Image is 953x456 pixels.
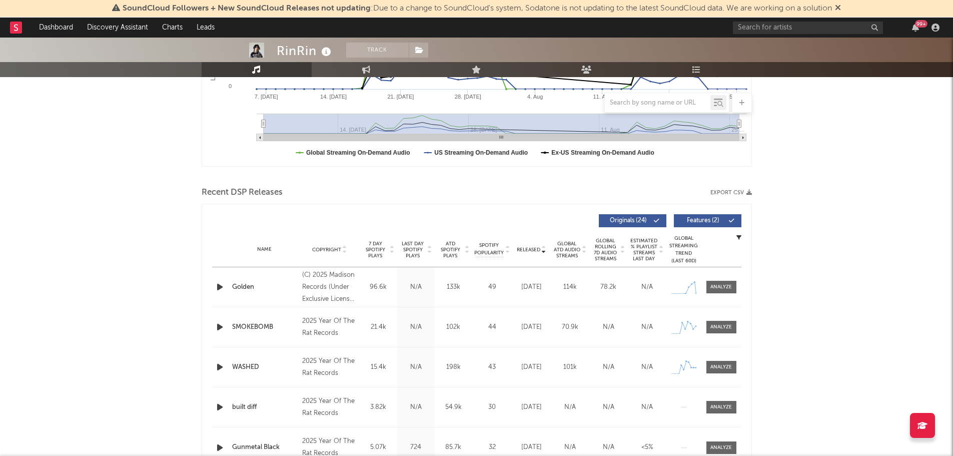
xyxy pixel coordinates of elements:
span: Spotify Popularity [474,242,504,257]
a: Dashboard [32,18,80,38]
div: 43 [475,362,510,372]
div: N/A [400,402,432,412]
div: N/A [400,322,432,332]
div: N/A [630,402,664,412]
text: 25.… [731,127,744,133]
text: 0 [228,83,231,89]
div: Global Streaming Trend (Last 60D) [669,235,699,265]
div: 21.4k [362,322,395,332]
div: 44 [475,322,510,332]
span: Last Day Spotify Plays [400,241,426,259]
span: Global Rolling 7D Audio Streams [592,238,619,262]
div: 96.6k [362,282,395,292]
div: N/A [592,322,625,332]
text: US Streaming On-Demand Audio [434,149,528,156]
div: Name [232,246,298,253]
span: SoundCloud Followers + New SoundCloud Releases not updating [123,5,371,13]
a: built diff [232,402,298,412]
span: : Due to a change to SoundCloud's system, Sodatone is not updating to the latest SoundCloud data.... [123,5,832,13]
div: 133k [437,282,470,292]
a: Gunmetal Black [232,442,298,452]
text: Luminate Daily Streams [210,17,217,81]
a: Leads [190,18,222,38]
a: Golden [232,282,298,292]
div: N/A [400,362,432,372]
div: N/A [630,282,664,292]
a: Discovery Assistant [80,18,155,38]
span: Copyright [312,247,341,253]
input: Search by song name or URL [605,99,710,107]
div: N/A [553,442,587,452]
div: 3.82k [362,402,395,412]
div: N/A [630,322,664,332]
div: 5.07k [362,442,395,452]
text: Ex-US Streaming On-Demand Audio [551,149,654,156]
div: 32 [475,442,510,452]
a: WASHED [232,362,298,372]
div: RinRin [277,43,334,59]
button: Track [346,43,409,58]
div: N/A [592,402,625,412]
a: SMOKEBOMB [232,322,298,332]
div: 198k [437,362,470,372]
span: Global ATD Audio Streams [553,241,581,259]
span: Recent DSP Releases [202,187,283,199]
span: Features ( 2 ) [680,218,726,224]
span: Released [517,247,540,253]
div: 85.7k [437,442,470,452]
span: Originals ( 24 ) [605,218,651,224]
text: Global Streaming On-Demand Audio [306,149,410,156]
div: 99 + [915,20,927,28]
div: 2025 Year Of The Rat Records [302,395,357,419]
div: 78.2k [592,282,625,292]
div: 2025 Year Of The Rat Records [302,355,357,379]
div: [DATE] [515,442,548,452]
div: [DATE] [515,322,548,332]
a: Charts [155,18,190,38]
button: Export CSV [710,190,752,196]
div: 724 [400,442,432,452]
div: N/A [553,402,587,412]
span: ATD Spotify Plays [437,241,464,259]
div: 101k [553,362,587,372]
span: Estimated % Playlist Streams Last Day [630,238,658,262]
input: Search for artists [733,22,883,34]
div: N/A [400,282,432,292]
div: 49 [475,282,510,292]
div: 114k [553,282,587,292]
div: 102k [437,322,470,332]
div: [DATE] [515,362,548,372]
div: 54.9k [437,402,470,412]
div: 2025 Year Of The Rat Records [302,315,357,339]
span: Dismiss [835,5,841,13]
div: 70.9k [553,322,587,332]
div: <5% [630,442,664,452]
span: 7 Day Spotify Plays [362,241,389,259]
div: N/A [592,362,625,372]
div: 15.4k [362,362,395,372]
div: [DATE] [515,282,548,292]
button: Originals(24) [599,214,666,227]
div: 30 [475,402,510,412]
div: [DATE] [515,402,548,412]
div: N/A [592,442,625,452]
div: N/A [630,362,664,372]
div: (C) 2025 Madison Records (Under Exclusive License From SFINX) [302,269,357,305]
button: 99+ [912,24,919,32]
button: Features(2) [674,214,741,227]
